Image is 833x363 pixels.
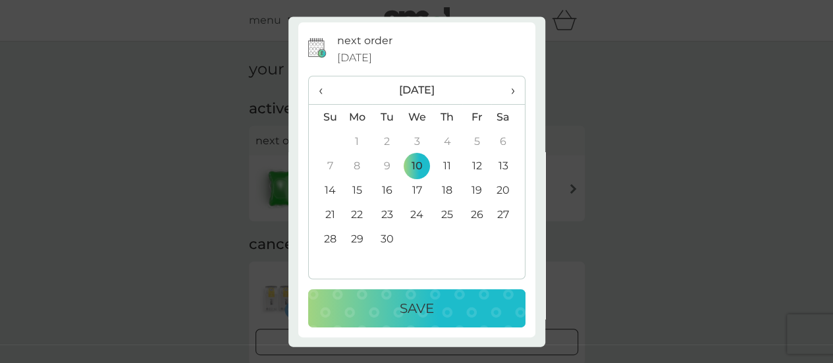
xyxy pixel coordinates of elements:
[402,105,432,130] th: We
[491,179,524,203] td: 20
[432,203,462,227] td: 25
[342,105,373,130] th: Mo
[372,203,402,227] td: 23
[462,154,492,179] td: 12
[342,77,492,105] th: [DATE]
[402,203,432,227] td: 24
[462,130,492,154] td: 5
[309,227,342,252] td: 28
[309,179,342,203] td: 14
[309,203,342,227] td: 21
[462,179,492,203] td: 19
[491,105,524,130] th: Sa
[491,203,524,227] td: 27
[372,154,402,179] td: 9
[462,203,492,227] td: 26
[342,154,373,179] td: 8
[309,105,342,130] th: Su
[402,179,432,203] td: 17
[337,49,372,67] span: [DATE]
[402,130,432,154] td: 3
[319,77,333,105] span: ‹
[342,179,373,203] td: 15
[491,130,524,154] td: 6
[337,33,392,50] p: next order
[402,154,432,179] td: 10
[432,154,462,179] td: 11
[432,105,462,130] th: Th
[501,77,514,105] span: ›
[308,290,525,328] button: Save
[309,154,342,179] td: 7
[372,105,402,130] th: Tu
[342,203,373,227] td: 22
[342,130,373,154] td: 1
[462,105,492,130] th: Fr
[342,227,373,252] td: 29
[400,298,434,320] p: Save
[432,179,462,203] td: 18
[491,154,524,179] td: 13
[372,130,402,154] td: 2
[372,227,402,252] td: 30
[372,179,402,203] td: 16
[432,130,462,154] td: 4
